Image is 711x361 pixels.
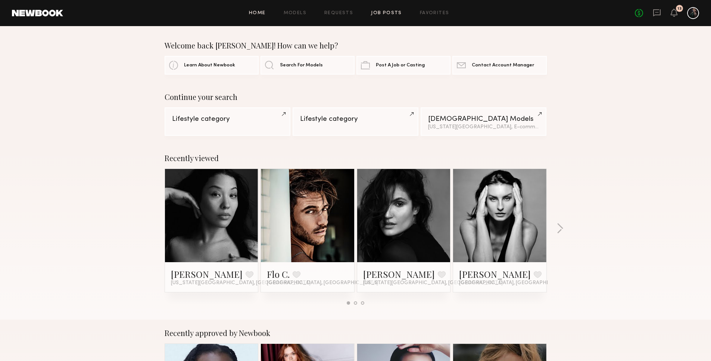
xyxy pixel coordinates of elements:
div: [US_STATE][GEOGRAPHIC_DATA], E-comm category [428,125,539,130]
a: Models [284,11,306,16]
a: Requests [324,11,353,16]
a: Flo C. [267,268,290,280]
div: 13 [677,7,682,11]
span: Search For Models [280,63,323,68]
span: [US_STATE][GEOGRAPHIC_DATA], [GEOGRAPHIC_DATA] [363,280,503,286]
div: Welcome back [PERSON_NAME]! How can we help? [165,41,547,50]
span: [GEOGRAPHIC_DATA], [GEOGRAPHIC_DATA] [459,280,570,286]
a: Search For Models [261,56,355,75]
a: Home [249,11,266,16]
span: [GEOGRAPHIC_DATA], [GEOGRAPHIC_DATA] [267,280,378,286]
a: Lifestyle category [165,107,290,136]
a: [PERSON_NAME] [171,268,243,280]
div: [DEMOGRAPHIC_DATA] Models [428,116,539,123]
a: [DEMOGRAPHIC_DATA] Models[US_STATE][GEOGRAPHIC_DATA], E-comm category [421,107,546,136]
div: Recently viewed [165,154,547,163]
a: Post A Job or Casting [356,56,450,75]
div: Lifestyle category [172,116,283,123]
a: Favorites [420,11,449,16]
span: Post A Job or Casting [376,63,425,68]
a: Job Posts [371,11,402,16]
a: Learn About Newbook [165,56,259,75]
a: Lifestyle category [293,107,418,136]
div: Recently approved by Newbook [165,329,547,338]
a: [PERSON_NAME] [459,268,531,280]
div: Continue your search [165,92,547,101]
span: Learn About Newbook [184,63,235,68]
div: Lifestyle category [300,116,411,123]
span: Contact Account Manager [472,63,534,68]
a: Contact Account Manager [452,56,546,75]
span: [US_STATE][GEOGRAPHIC_DATA], [GEOGRAPHIC_DATA] [171,280,311,286]
a: [PERSON_NAME] [363,268,435,280]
